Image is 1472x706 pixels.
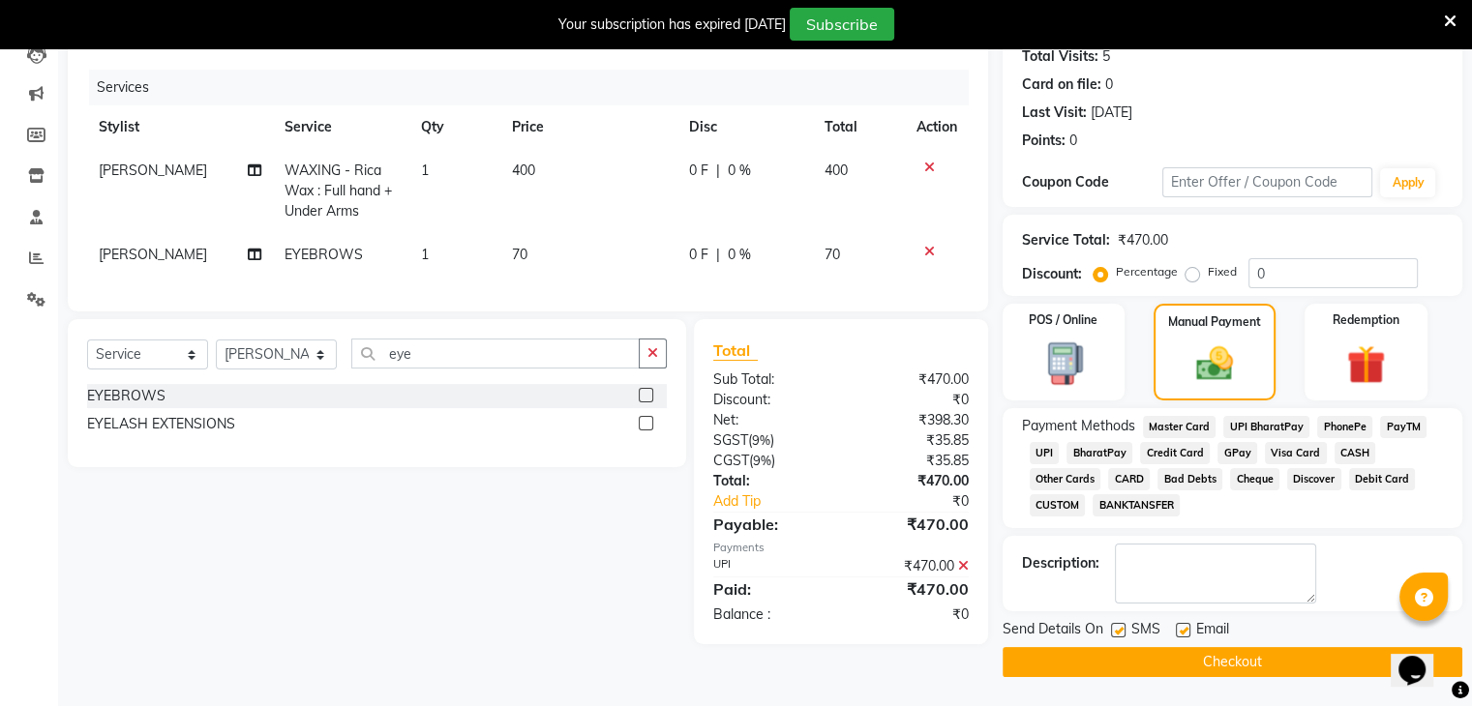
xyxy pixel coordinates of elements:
div: Last Visit: [1022,103,1087,123]
img: _cash.svg [1185,342,1245,385]
div: Your subscription has expired [DATE] [558,15,786,35]
div: Points: [1022,131,1066,151]
img: _gift.svg [1335,340,1397,389]
div: Card on file: [1022,74,1101,95]
img: _pos-terminal.svg [1032,340,1095,387]
label: Percentage [1116,263,1178,280]
th: Stylist [87,105,273,149]
div: EYELASH EXTENSIONS [87,414,235,434]
th: Qty [409,105,500,149]
span: CASH [1335,442,1376,464]
div: Coupon Code [1022,172,1162,192]
span: UPI BharatPay [1223,416,1309,438]
span: 70 [825,246,840,263]
a: Add Tip [699,491,864,512]
span: GPay [1217,442,1257,464]
div: ₹0 [841,390,983,410]
span: EYEBROWS [285,246,363,263]
div: Discount: [1022,264,1082,284]
div: ₹470.00 [841,471,983,491]
button: Checkout [1003,647,1462,677]
div: [DATE] [1091,103,1132,123]
span: Total [713,340,758,361]
div: Net: [699,410,841,430]
th: Action [905,105,969,149]
div: Service Total: [1022,230,1110,250]
div: ₹470.00 [841,513,983,536]
label: Fixed [1208,263,1237,280]
span: SGST [713,431,748,449]
span: 1 [421,246,429,263]
div: ₹470.00 [841,577,983,601]
iframe: chat widget [1391,629,1453,687]
div: 5 [1102,46,1110,67]
span: Email [1196,619,1229,643]
label: Manual Payment [1168,313,1261,331]
div: Services [89,70,983,105]
div: EYEBROWS [87,386,165,406]
span: PayTM [1380,416,1427,438]
span: Master Card [1143,416,1217,438]
div: ₹0 [841,604,983,625]
span: 0 % [728,245,751,265]
span: Discover [1287,468,1341,490]
div: ( ) [699,430,841,451]
label: Redemption [1333,311,1399,329]
span: | [716,161,720,181]
div: ₹35.85 [841,430,983,451]
th: Service [273,105,409,149]
span: 9% [753,453,771,468]
span: CUSTOM [1030,494,1086,516]
div: ₹470.00 [1118,230,1168,250]
span: [PERSON_NAME] [99,162,207,179]
span: SMS [1131,619,1160,643]
span: Credit Card [1140,442,1210,464]
div: ₹398.30 [841,410,983,430]
span: | [716,245,720,265]
div: Total Visits: [1022,46,1098,67]
label: POS / Online [1029,311,1097,329]
div: ₹470.00 [841,369,983,390]
span: BharatPay [1066,442,1132,464]
th: Total [813,105,905,149]
div: ( ) [699,451,841,471]
span: WAXING - Rica Wax : Full hand + Under Arms [285,162,392,220]
span: 0 % [728,161,751,181]
span: 400 [825,162,848,179]
div: 0 [1105,74,1113,95]
div: Payments [713,540,969,556]
div: 0 [1069,131,1077,151]
div: Discount: [699,390,841,410]
input: Search or Scan [351,338,640,368]
div: ₹0 [864,491,982,512]
span: Visa Card [1265,442,1327,464]
div: Total: [699,471,841,491]
span: 1 [421,162,429,179]
button: Apply [1380,168,1435,197]
div: Paid: [699,577,841,601]
div: Sub Total: [699,369,841,390]
th: Disc [677,105,813,149]
span: 0 F [689,245,708,265]
div: Balance : [699,604,841,625]
button: Subscribe [790,8,894,41]
th: Price [500,105,677,149]
div: Description: [1022,553,1099,574]
span: UPI [1030,442,1060,464]
span: CGST [713,452,749,469]
span: Debit Card [1349,468,1416,490]
span: CARD [1108,468,1150,490]
span: [PERSON_NAME] [99,246,207,263]
span: BANKTANSFER [1093,494,1180,516]
span: 70 [512,246,527,263]
span: Send Details On [1003,619,1103,643]
span: Payment Methods [1022,416,1135,436]
input: Enter Offer / Coupon Code [1162,167,1373,197]
span: Other Cards [1030,468,1101,490]
span: PhonePe [1317,416,1372,438]
div: UPI [699,556,841,576]
div: Payable: [699,513,841,536]
span: Bad Debts [1157,468,1222,490]
span: 0 F [689,161,708,181]
span: Cheque [1230,468,1279,490]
